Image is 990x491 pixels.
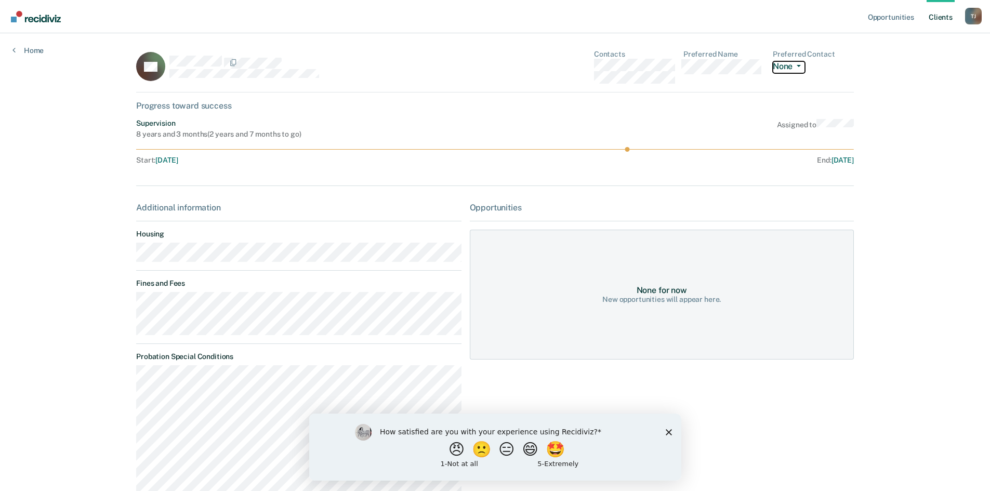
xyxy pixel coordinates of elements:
dt: Housing [136,230,461,238]
div: None for now [637,285,687,295]
span: [DATE] [831,156,854,164]
div: Assigned to [777,119,854,139]
dt: Fines and Fees [136,279,461,288]
dt: Contacts [594,50,675,59]
img: Recidiviz [11,11,61,22]
div: Supervision [136,119,301,128]
div: New opportunities will appear here. [602,295,721,304]
div: T J [965,8,982,24]
div: Progress toward success [136,101,854,111]
span: [DATE] [155,156,178,164]
div: 8 years and 3 months ( 2 years and 7 months to go ) [136,130,301,139]
dt: Preferred Name [683,50,764,59]
div: End : [499,156,854,165]
div: Additional information [136,203,461,213]
dt: Preferred Contact [773,50,854,59]
div: Start : [136,156,495,165]
a: Home [12,46,44,55]
div: Opportunities [470,203,854,213]
button: Profile dropdown button [965,8,982,24]
dt: Probation Special Conditions [136,352,461,361]
button: None [773,61,805,73]
iframe: Survey by Kim from Recidiviz [309,414,681,481]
